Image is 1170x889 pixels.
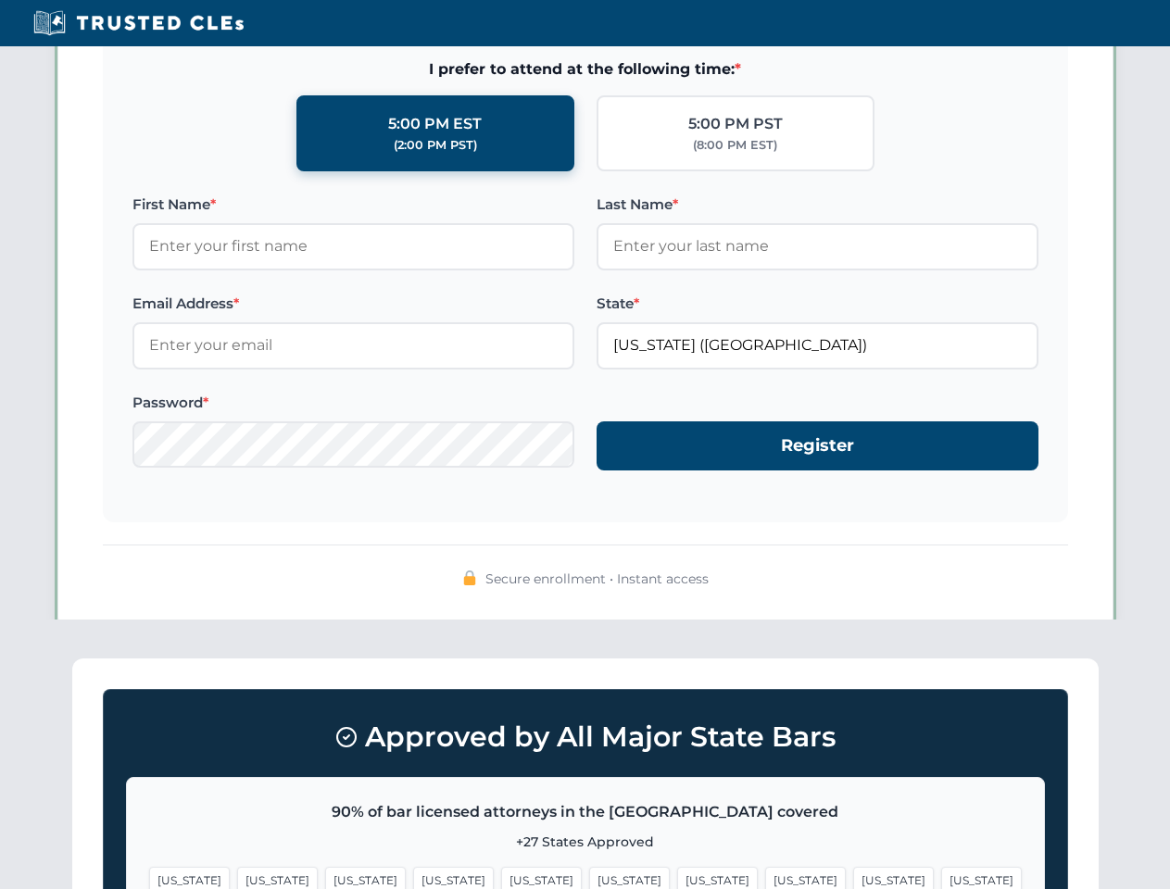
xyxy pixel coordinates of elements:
[597,194,1038,216] label: Last Name
[485,569,709,589] span: Secure enrollment • Instant access
[693,136,777,155] div: (8:00 PM EST)
[597,421,1038,470] button: Register
[126,712,1045,762] h3: Approved by All Major State Bars
[462,570,477,585] img: 🔒
[394,136,477,155] div: (2:00 PM PST)
[132,322,574,369] input: Enter your email
[388,112,482,136] div: 5:00 PM EST
[597,293,1038,315] label: State
[149,800,1022,824] p: 90% of bar licensed attorneys in the [GEOGRAPHIC_DATA] covered
[149,832,1022,852] p: +27 States Approved
[28,9,249,37] img: Trusted CLEs
[688,112,783,136] div: 5:00 PM PST
[597,322,1038,369] input: Florida (FL)
[132,194,574,216] label: First Name
[132,293,574,315] label: Email Address
[132,223,574,269] input: Enter your first name
[132,57,1038,81] span: I prefer to attend at the following time:
[132,392,574,414] label: Password
[597,223,1038,269] input: Enter your last name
